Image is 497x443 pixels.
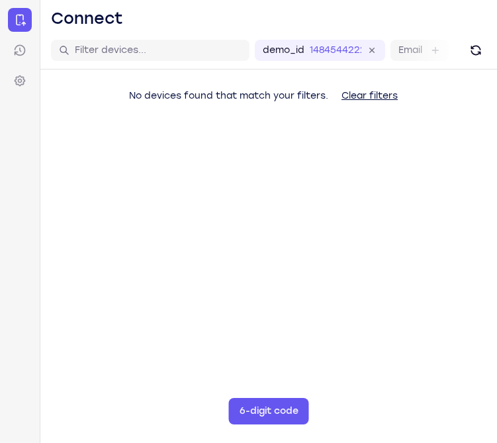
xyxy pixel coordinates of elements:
button: 6-digit code [229,398,309,424]
input: Filter devices... [75,44,242,57]
h1: Connect [51,8,123,29]
a: Settings [8,69,32,93]
a: Sessions [8,38,32,62]
a: Connect [8,8,32,32]
label: Email [398,44,422,57]
button: Refresh [465,40,486,61]
span: No devices found that match your filters. [129,90,328,101]
label: demo_id [263,44,304,57]
button: Clear filters [331,83,408,109]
